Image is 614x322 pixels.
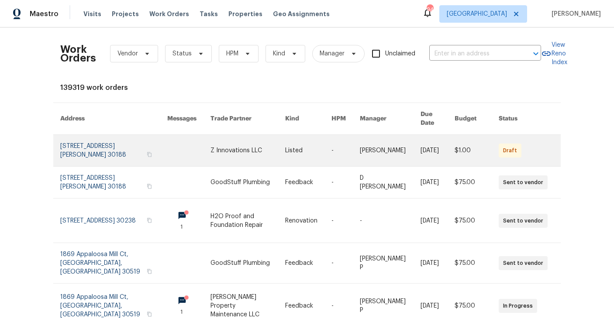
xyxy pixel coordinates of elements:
[228,10,262,18] span: Properties
[200,11,218,17] span: Tasks
[204,103,278,135] th: Trade Partner
[324,135,353,167] td: -
[60,83,554,92] div: 139319 work orders
[112,10,139,18] span: Projects
[204,199,278,243] td: H2O Proof and Foundation Repair
[160,103,204,135] th: Messages
[429,47,517,61] input: Enter in an address
[385,49,415,58] span: Unclaimed
[60,45,96,62] h2: Work Orders
[530,48,542,60] button: Open
[145,267,153,275] button: Copy Address
[117,49,138,58] span: Vendor
[149,10,189,18] span: Work Orders
[427,5,433,14] div: 94
[278,199,324,243] td: Renovation
[278,135,324,167] td: Listed
[414,103,448,135] th: Due Date
[145,182,153,190] button: Copy Address
[273,10,330,18] span: Geo Assignments
[30,10,59,18] span: Maestro
[278,103,324,135] th: Kind
[204,135,278,167] td: Z Innovations LLC
[324,243,353,284] td: -
[353,135,414,167] td: [PERSON_NAME]
[324,199,353,243] td: -
[324,167,353,199] td: -
[278,243,324,284] td: Feedback
[172,49,192,58] span: Status
[448,103,492,135] th: Budget
[145,310,153,318] button: Copy Address
[541,41,567,67] a: View Reno Index
[226,49,238,58] span: HPM
[204,243,278,284] td: GoodStuff Plumbing
[492,103,561,135] th: Status
[83,10,101,18] span: Visits
[145,151,153,158] button: Copy Address
[324,103,353,135] th: HPM
[548,10,601,18] span: [PERSON_NAME]
[204,167,278,199] td: GoodStuff Plumbing
[353,243,414,284] td: [PERSON_NAME] P
[353,199,414,243] td: -
[278,167,324,199] td: Feedback
[353,103,414,135] th: Manager
[145,216,153,224] button: Copy Address
[320,49,345,58] span: Manager
[353,167,414,199] td: D [PERSON_NAME]
[447,10,507,18] span: [GEOGRAPHIC_DATA]
[53,103,160,135] th: Address
[273,49,285,58] span: Kind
